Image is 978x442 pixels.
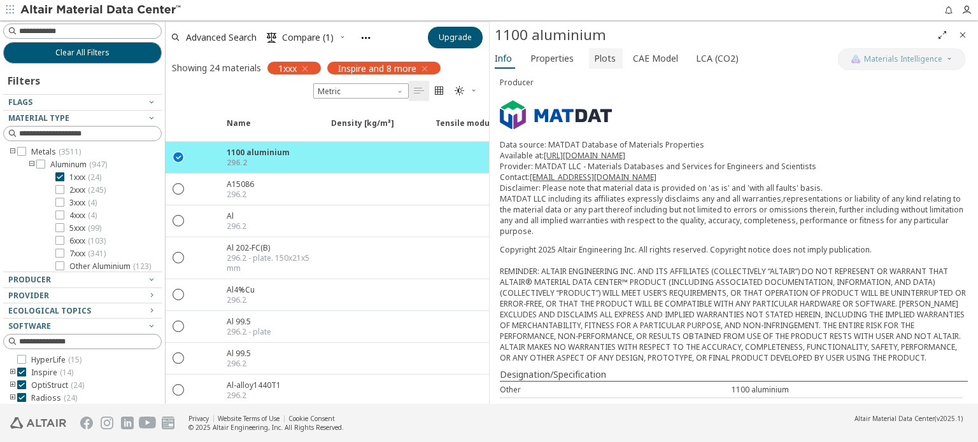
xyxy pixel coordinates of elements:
[8,368,17,378] i: toogle group
[8,380,17,390] i: toogle group
[288,414,335,423] a: Cookie Consent
[864,54,942,64] span: Materials Intelligence
[69,211,97,221] span: 4xxx
[69,249,106,259] span: 7xxx
[88,210,97,221] span: ( 4 )
[88,248,106,259] span: ( 341 )
[3,64,46,94] div: Filters
[173,151,185,162] i: 
[3,303,162,319] button: Ecological Topics
[323,118,428,141] span: Density [kg/m³]
[69,198,97,208] span: 3xxx
[69,172,101,183] span: 1xxx
[69,223,101,233] span: 5xxx
[500,100,612,130] img: Logo - Provider
[267,32,277,43] i: 
[8,305,91,316] span: Ecological Topics
[31,393,77,403] span: Radioss
[854,414,963,423] div: (v2025.1)
[3,272,162,287] button: Producer
[331,118,394,141] span: Density [kg/m³]
[227,242,323,253] div: Al 202-FC(B)
[8,321,51,331] span: Software
[10,417,66,429] img: Altair Engineering
[88,184,106,195] span: ( 245 )
[851,54,861,64] img: AI Copilot
[3,111,162,126] button: Material Type
[495,25,932,45] div: 1100 aluminium
[219,118,323,141] span: Name
[227,390,281,401] div: 296.2
[50,160,107,170] span: Aluminum
[227,158,290,168] div: 296.2
[227,316,271,327] div: Al 99.5
[428,118,532,141] span: Tensile modulus [MPa]
[89,159,107,170] span: ( 947 )
[854,414,935,423] span: Altair Material Data Center
[3,42,162,64] button: Clear All Filters
[227,221,246,231] div: 296.2
[227,211,246,221] div: Al
[436,118,527,141] span: Tensile modulus [MPa]
[429,81,450,101] button: Tile View
[313,83,409,99] div: Unit System
[227,348,251,359] div: Al 99.5
[953,25,973,45] button: Close
[88,197,97,208] span: ( 4 )
[59,146,81,157] span: ( 3511 )
[3,319,162,334] button: Software
[495,48,512,69] span: Info
[8,274,51,285] span: Producer
[8,97,32,107] span: Flags
[27,160,36,170] i: toogle group
[133,261,151,272] span: ( 123 )
[3,288,162,303] button: Provider
[8,290,49,301] span: Provider
[500,78,617,88] div: Producer
[68,354,81,365] span: ( 15 )
[31,380,84,390] span: OptiStruct
[31,355,81,365] span: HyperLife
[696,48,739,69] span: LCA (CO2)
[227,284,255,295] div: Al4%Cu
[455,86,465,96] i: 
[188,414,209,423] a: Privacy
[278,62,297,74] span: 1xxx
[544,150,625,161] a: [URL][DOMAIN_NAME]
[55,48,110,58] span: Clear All Filters
[434,86,444,96] i: 
[428,27,483,48] button: Upgrade
[71,380,84,390] span: ( 24 )
[500,139,968,237] p: Data source: MATDAT Database of Materials Properties Available at: Provider: MATDAT LLC - Materia...
[530,172,656,183] a: [EMAIL_ADDRESS][DOMAIN_NAME]
[88,223,101,233] span: ( 99 )
[530,48,574,69] span: Properties
[8,393,17,403] i: toogle group
[64,392,77,403] span: ( 24 )
[732,384,963,395] div: 1100 aluminium
[594,48,616,69] span: Plots
[932,25,953,45] button: Full Screen
[227,380,281,390] div: Al-alloy1440T1
[172,62,261,74] div: Showing 24 materials
[500,368,968,381] div: Designation/Specification
[20,4,183,17] img: Altair Material Data Center
[409,81,429,101] button: Table View
[69,185,106,195] span: 2xxx
[838,48,965,70] button: AI CopilotMaterials Intelligence
[8,147,17,157] i: toogle group
[88,235,106,246] span: ( 103 )
[439,32,472,43] span: Upgrade
[188,423,344,432] div: © 2025 Altair Engineering, Inc. All Rights Reserved.
[313,83,409,99] span: Metric
[227,327,271,337] div: 296.2 - plate
[218,414,280,423] a: Website Terms of Use
[227,359,251,369] div: 296.2
[31,147,81,157] span: Metals
[500,244,968,363] div: Copyright 2025 Altair Engineering Inc. All rights reserved. Copyright notice does not imply publi...
[450,81,483,101] button: Theme
[414,86,424,96] i: 
[227,295,255,305] div: 296.2
[69,236,106,246] span: 6xxx
[3,95,162,110] button: Flags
